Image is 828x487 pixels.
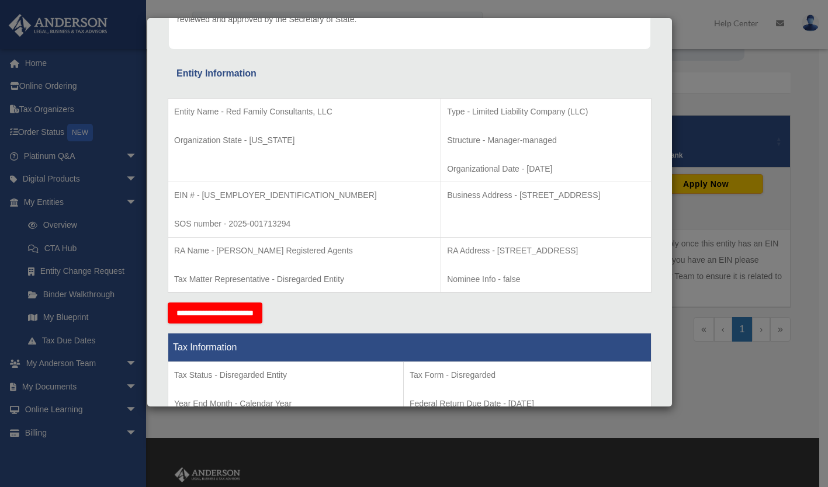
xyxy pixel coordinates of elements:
p: Federal Return Due Date - [DATE] [410,396,645,411]
p: Type - Limited Liability Company (LLC) [447,105,645,119]
p: Business Address - [STREET_ADDRESS] [447,188,645,203]
p: Tax Matter Representative - Disregarded Entity [174,272,435,287]
p: Organizational Date - [DATE] [447,162,645,176]
p: RA Name - [PERSON_NAME] Registered Agents [174,243,435,258]
td: Tax Period Type - Calendar Year [168,362,404,448]
p: Nominee Info - false [447,272,645,287]
p: Tax Status - Disregarded Entity [174,368,397,382]
th: Tax Information [168,333,652,362]
p: EIN # - [US_EMPLOYER_IDENTIFICATION_NUMBER] [174,188,435,203]
div: Entity Information [176,65,643,82]
p: Structure - Manager-managed [447,133,645,148]
p: Entity Name - Red Family Consultants, LLC [174,105,435,119]
p: Tax Form - Disregarded [410,368,645,382]
p: SOS number - 2025-001713294 [174,217,435,231]
p: RA Address - [STREET_ADDRESS] [447,243,645,258]
p: Year End Month - Calendar Year [174,396,397,411]
p: Organization State - [US_STATE] [174,133,435,148]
